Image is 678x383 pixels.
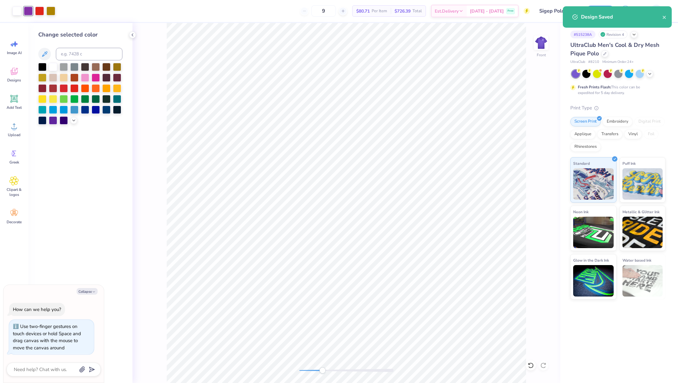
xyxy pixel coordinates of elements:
[412,8,422,14] span: Total
[77,288,98,295] button: Collapse
[622,257,651,264] span: Water based Ink
[622,217,663,248] img: Metallic & Glitter Ink
[508,9,514,13] span: Free
[56,48,122,60] input: e.g. 7428 c
[311,5,336,17] input: – –
[622,265,663,297] img: Water based Ink
[639,5,665,17] a: NA
[470,8,504,14] span: [DATE] - [DATE]
[7,50,22,55] span: Image AI
[573,257,609,264] span: Glow in the Dark Ink
[7,78,21,83] span: Designs
[319,367,326,374] div: Accessibility label
[573,217,614,248] img: Neon Ink
[435,8,459,14] span: Est. Delivery
[9,160,19,165] span: Greek
[38,31,122,39] div: Change selected color
[13,323,81,351] div: Use two-finger gestures on touch devices or hold Space and drag canvas with the mouse to move the...
[650,5,663,17] img: Nadim Al Naser
[573,208,589,215] span: Neon Ink
[13,306,61,313] div: How can we help you?
[622,208,659,215] span: Metallic & Glitter Ink
[7,105,22,110] span: Add Text
[622,168,663,200] img: Puff Ink
[535,5,581,17] input: Untitled Design
[581,13,662,21] div: Design Saved
[372,8,387,14] span: Per Item
[7,219,22,225] span: Decorate
[395,8,411,14] span: $726.39
[662,13,667,21] button: close
[573,168,614,200] img: Standard
[573,265,614,297] img: Glow in the Dark Ink
[8,132,20,137] span: Upload
[356,8,370,14] span: $80.71
[4,187,24,197] span: Clipart & logos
